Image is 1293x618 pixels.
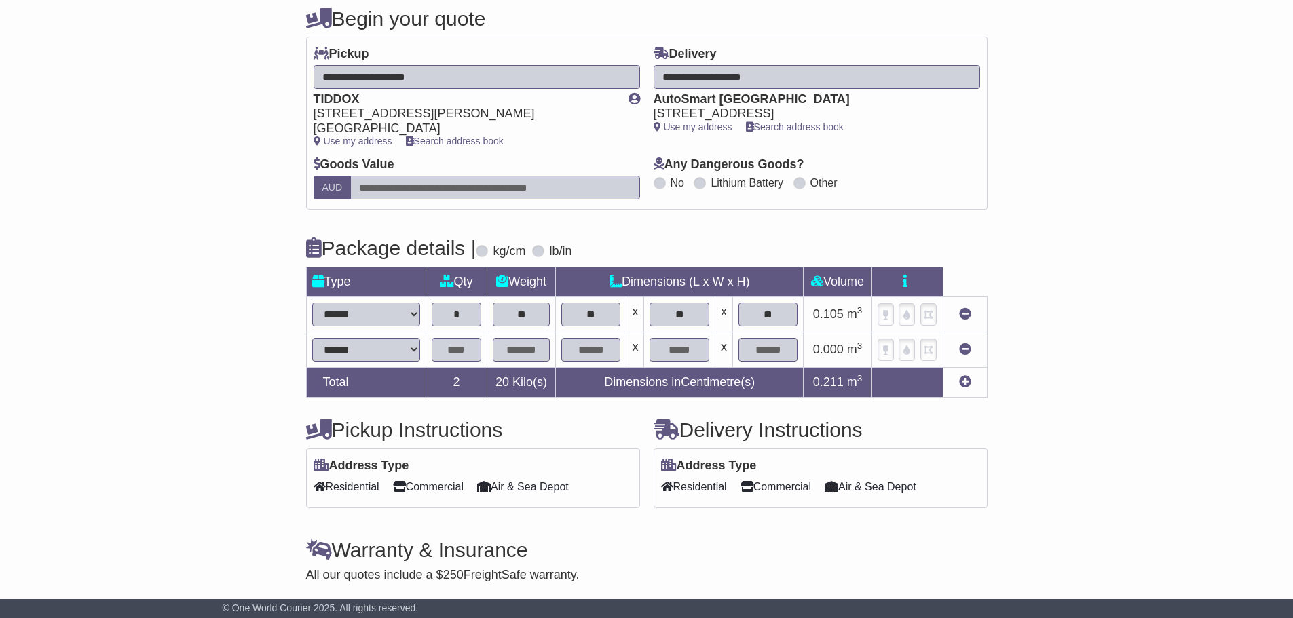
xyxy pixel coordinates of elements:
h4: Begin your quote [306,7,988,30]
label: Pickup [314,47,369,62]
td: Type [306,267,426,296]
a: Search address book [746,121,844,132]
a: Remove this item [959,343,971,356]
td: Total [306,367,426,397]
h4: Delivery Instructions [654,419,988,441]
a: Remove this item [959,307,971,321]
span: Residential [661,476,727,497]
div: TIDDOX [314,92,615,107]
a: Use my address [654,121,732,132]
span: m [847,343,863,356]
span: m [847,375,863,389]
label: Other [810,176,838,189]
td: x [626,296,644,332]
sup: 3 [857,341,863,351]
a: Add new item [959,375,971,389]
label: Delivery [654,47,717,62]
label: lb/in [549,244,571,259]
label: Any Dangerous Goods? [654,157,804,172]
td: 2 [426,367,487,397]
sup: 3 [857,305,863,315]
td: x [715,296,732,332]
label: Address Type [661,459,757,474]
a: Search address book [406,136,504,147]
div: [GEOGRAPHIC_DATA] [314,121,615,136]
td: x [715,332,732,367]
span: © One World Courier 2025. All rights reserved. [223,602,419,613]
span: 250 [443,568,464,581]
span: Air & Sea Depot [477,476,569,497]
label: kg/cm [493,244,525,259]
sup: 3 [857,373,863,383]
label: Address Type [314,459,409,474]
div: All our quotes include a $ FreightSafe warranty. [306,568,988,583]
td: Dimensions (L x W x H) [555,267,803,296]
div: [STREET_ADDRESS][PERSON_NAME] [314,107,615,121]
label: No [671,176,684,189]
span: 20 [495,375,509,389]
h4: Package details | [306,237,476,259]
h4: Pickup Instructions [306,419,640,441]
label: AUD [314,176,352,199]
label: Goods Value [314,157,394,172]
span: 0.000 [813,343,844,356]
h4: Warranty & Insurance [306,539,988,561]
td: Qty [426,267,487,296]
td: Weight [487,267,556,296]
div: AutoSmart [GEOGRAPHIC_DATA] [654,92,967,107]
span: Air & Sea Depot [825,476,916,497]
td: x [626,332,644,367]
td: Volume [804,267,872,296]
span: m [847,307,863,321]
span: 0.211 [813,375,844,389]
span: Commercial [741,476,811,497]
td: Kilo(s) [487,367,556,397]
label: Lithium Battery [711,176,783,189]
span: Commercial [393,476,464,497]
a: Use my address [314,136,392,147]
span: 0.105 [813,307,844,321]
td: Dimensions in Centimetre(s) [555,367,803,397]
div: [STREET_ADDRESS] [654,107,967,121]
span: Residential [314,476,379,497]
